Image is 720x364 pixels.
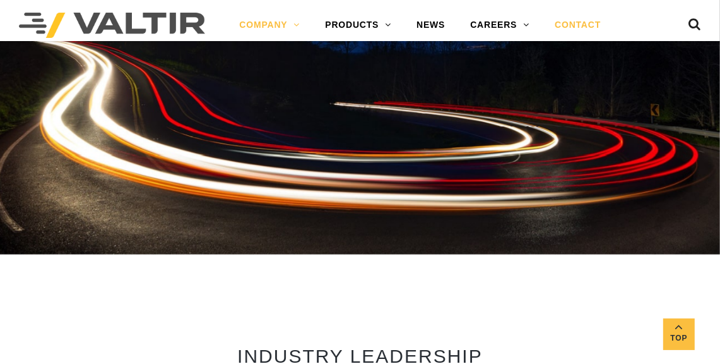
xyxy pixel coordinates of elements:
a: Top [663,318,695,350]
a: COMPANY [227,13,312,38]
a: CAREERS [457,13,542,38]
a: CONTACT [542,13,613,38]
span: Top [663,331,695,346]
a: NEWS [404,13,457,38]
img: Valtir [19,13,205,38]
a: PRODUCTS [312,13,404,38]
